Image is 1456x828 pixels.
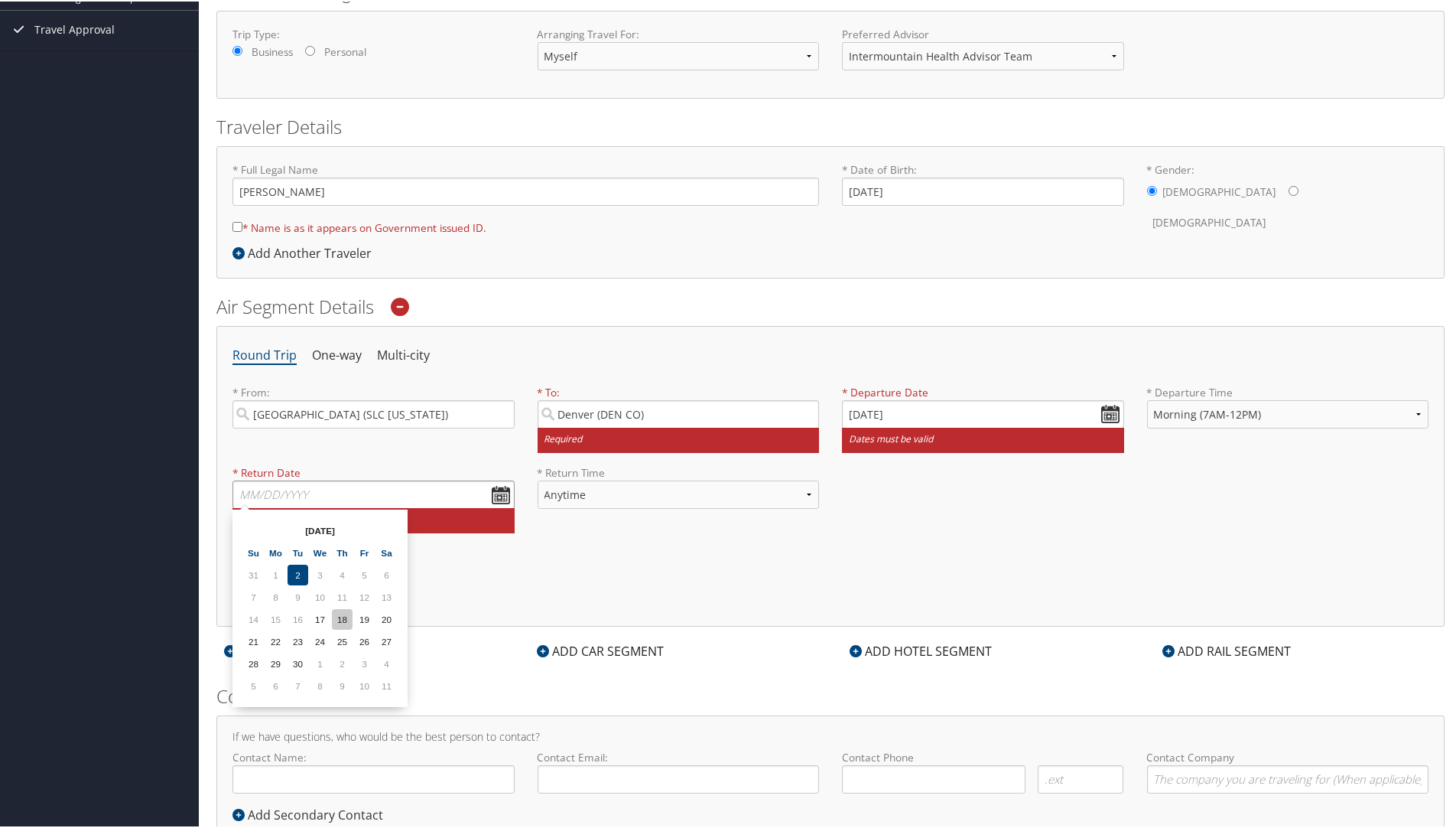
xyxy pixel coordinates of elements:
[310,652,330,673] td: 1
[232,212,486,240] label: * Name is as it appears on Government issued ID.
[332,563,353,584] td: 4
[265,630,286,650] td: 22
[216,292,1445,318] h2: Air Segment Details
[232,567,1428,575] h6: Additional Options:
[842,161,1124,204] label: * Date of Birth:
[354,563,375,584] td: 5
[232,764,515,792] input: Contact Name:
[1038,764,1123,792] input: .ext
[243,630,264,650] td: 21
[842,383,1124,399] label: * Departure Date
[354,608,375,628] td: 19
[216,682,1445,708] h2: Contact Details:
[1289,184,1298,194] input: * Gender:[DEMOGRAPHIC_DATA][DEMOGRAPHIC_DATA]
[265,674,286,695] td: 6
[842,748,1124,764] label: Contact Phone
[324,43,366,58] label: Personal
[538,399,820,427] input: City or Airport Code
[232,243,379,261] div: Add Another Traveler
[310,563,330,584] td: 3
[332,608,353,628] td: 18
[354,585,375,606] td: 12
[310,674,330,695] td: 8
[310,585,330,606] td: 10
[232,341,297,368] li: Round Trip
[376,630,397,650] td: 27
[842,176,1124,204] input: * Date of Birth:
[288,541,308,562] th: Tu
[265,563,286,584] td: 1
[354,541,375,562] th: Fr
[288,563,308,584] td: 2
[842,426,1124,451] small: Dates must be valid
[265,519,375,540] th: [DATE]
[1147,184,1157,194] input: * Gender:[DEMOGRAPHIC_DATA][DEMOGRAPHIC_DATA]
[842,641,999,659] div: ADD HOTEL SEGMENT
[232,464,515,479] label: * Return Date
[265,585,286,606] td: 8
[354,630,375,650] td: 26
[232,220,242,230] input: * Name is as it appears on Government issued ID.
[288,674,308,695] td: 7
[265,652,286,673] td: 29
[1163,176,1276,205] label: [DEMOGRAPHIC_DATA]
[310,630,330,650] td: 24
[265,541,286,562] th: Mo
[310,608,330,628] td: 17
[243,608,264,628] td: 14
[232,399,515,427] input: City or Airport Code
[1147,748,1429,792] label: Contact Company
[243,541,264,562] th: Su
[1147,383,1429,439] label: * Departure Time
[332,585,353,606] td: 11
[243,674,264,695] td: 5
[332,674,353,695] td: 9
[216,641,354,659] div: ADD AIR SEGMENT
[232,25,515,41] label: Trip Type:
[1147,161,1429,236] label: * Gender:
[376,608,397,628] td: 20
[288,585,308,606] td: 9
[538,464,820,479] label: * Return Time
[243,652,264,673] td: 28
[216,112,1445,139] h2: Traveler Details
[252,43,293,58] label: Business
[312,341,362,368] li: One-way
[332,652,353,673] td: 2
[538,748,820,792] label: Contact Email:
[243,563,264,584] td: 31
[243,585,264,606] td: 7
[842,399,1124,427] input: MM/DD/YYYY
[1153,207,1266,236] label: [DEMOGRAPHIC_DATA]
[232,748,515,792] label: Contact Name:
[538,383,820,451] label: * To:
[288,630,308,650] td: 23
[332,630,353,650] td: 25
[354,674,375,695] td: 10
[232,176,819,204] input: * Full Legal Name
[377,341,430,368] li: Multi-city
[232,383,515,427] label: * From:
[288,652,308,673] td: 30
[232,598,1428,609] h5: * Denotes required field
[232,479,515,507] input: MM/DD/YYYY
[376,563,397,584] td: 6
[529,641,671,659] div: ADD CAR SEGMENT
[288,608,308,628] td: 16
[310,541,330,562] th: We
[538,25,820,41] label: Arranging Travel For:
[842,25,1124,41] label: Preferred Advisor
[232,730,1428,741] h4: If we have questions, who would be the best person to contact?
[265,608,286,628] td: 15
[538,764,820,792] input: Contact Email:
[34,9,115,47] span: Travel Approval
[354,652,375,673] td: 3
[1155,641,1298,659] div: ADD RAIL SEGMENT
[376,674,397,695] td: 11
[1147,399,1429,427] select: * Departure Time
[376,585,397,606] td: 13
[376,541,397,562] th: Sa
[232,161,819,204] label: * Full Legal Name
[332,541,353,562] th: Th
[232,804,391,823] div: Add Secondary Contact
